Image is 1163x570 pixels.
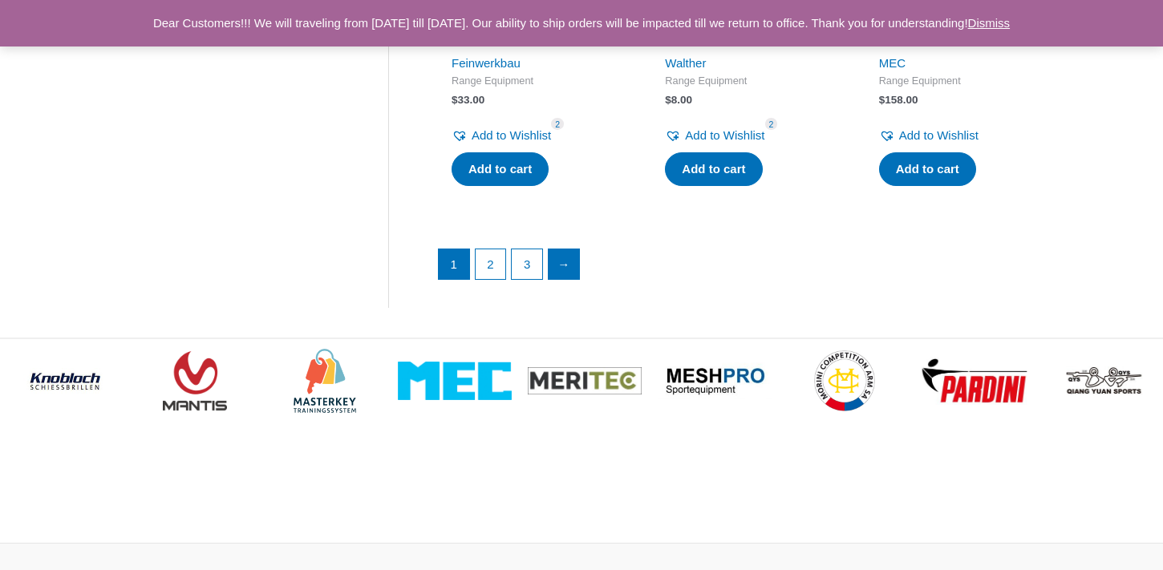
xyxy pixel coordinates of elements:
a: Page 3 [512,249,542,280]
bdi: 8.00 [665,94,692,106]
a: Page 2 [476,249,506,280]
a: Add to Wishlist [879,124,979,147]
a: Feinwerkbau [452,56,521,70]
nav: Product Pagination [437,249,1062,289]
a: Add to Wishlist [452,124,551,147]
span: Add to Wishlist [472,128,551,142]
span: 2 [765,118,778,130]
span: Range Equipment [879,75,1048,88]
a: Add to cart: “Walther Cleaning Kit” [665,152,762,186]
span: Page 1 [439,249,469,280]
span: Add to Wishlist [899,128,979,142]
a: Add to cart: “FWB Multitool” [452,152,549,186]
span: Range Equipment [452,75,620,88]
a: MEC [879,56,906,70]
a: Walther [665,56,706,70]
a: Add to Wishlist [665,124,764,147]
span: $ [665,94,671,106]
span: $ [879,94,885,106]
a: Add to cart: “MEC Achilles x Thrasher” [879,152,976,186]
span: 2 [551,118,564,130]
bdi: 158.00 [879,94,918,106]
a: Dismiss [968,16,1011,30]
span: Add to Wishlist [685,128,764,142]
bdi: 33.00 [452,94,484,106]
span: Range Equipment [665,75,833,88]
span: $ [452,94,458,106]
a: → [549,249,579,280]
